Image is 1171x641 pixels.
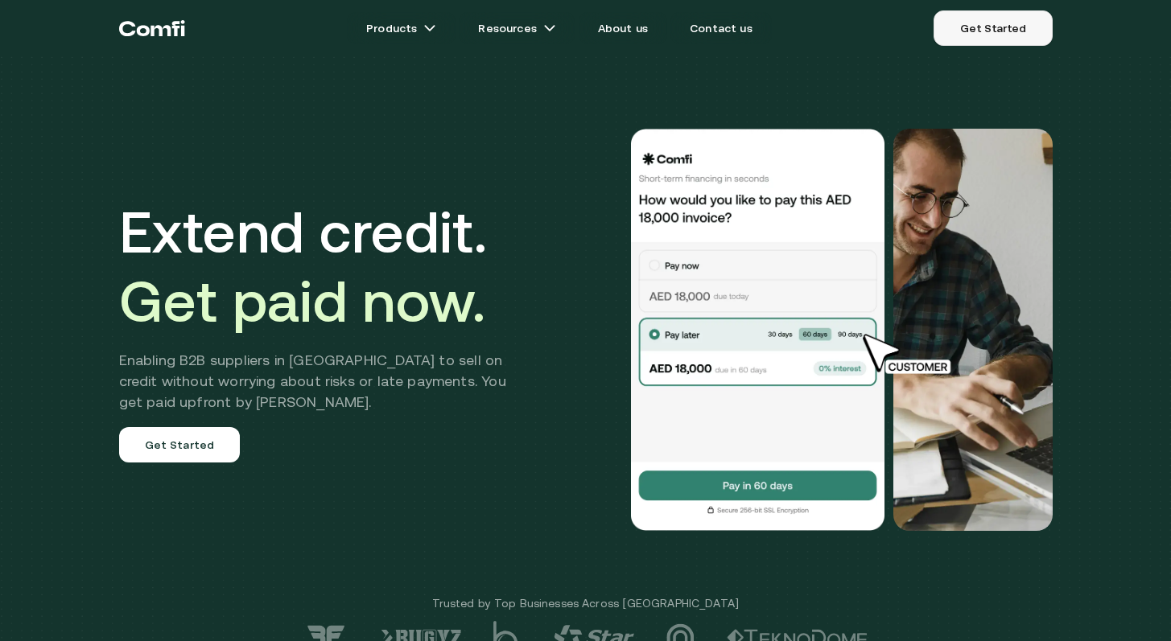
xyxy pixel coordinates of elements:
[119,350,530,413] h2: Enabling B2B suppliers in [GEOGRAPHIC_DATA] to sell on credit without worrying about risks or lat...
[119,427,241,462] a: Get Started
[629,129,887,531] img: Would you like to pay this AED 18,000.00 invoice?
[423,22,436,35] img: arrow icons
[934,10,1052,46] a: Get Started
[670,12,772,44] a: Contact us
[543,22,556,35] img: arrow icons
[119,197,530,335] h1: Extend credit.
[347,12,456,44] a: Productsarrow icons
[119,268,486,334] span: Get paid now.
[119,4,185,52] a: Return to the top of the Comfi home page
[851,331,969,376] img: cursor
[893,129,1053,531] img: Would you like to pay this AED 18,000.00 invoice?
[459,12,575,44] a: Resourcesarrow icons
[579,12,667,44] a: About us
